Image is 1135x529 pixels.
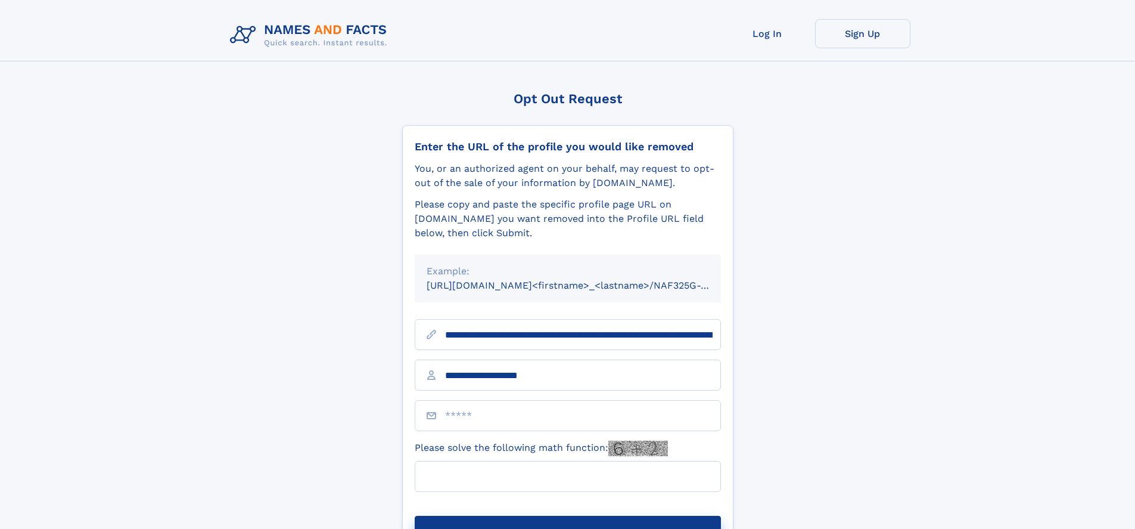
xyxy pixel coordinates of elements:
[427,280,744,291] small: [URL][DOMAIN_NAME]<firstname>_<lastname>/NAF325G-xxxxxxxx
[815,19,910,48] a: Sign Up
[225,19,397,51] img: Logo Names and Facts
[415,162,721,190] div: You, or an authorized agent on your behalf, may request to opt-out of the sale of your informatio...
[427,264,709,279] div: Example:
[415,441,668,456] label: Please solve the following math function:
[720,19,815,48] a: Log In
[402,91,733,106] div: Opt Out Request
[415,197,721,240] div: Please copy and paste the specific profile page URL on [DOMAIN_NAME] you want removed into the Pr...
[415,140,721,153] div: Enter the URL of the profile you would like removed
